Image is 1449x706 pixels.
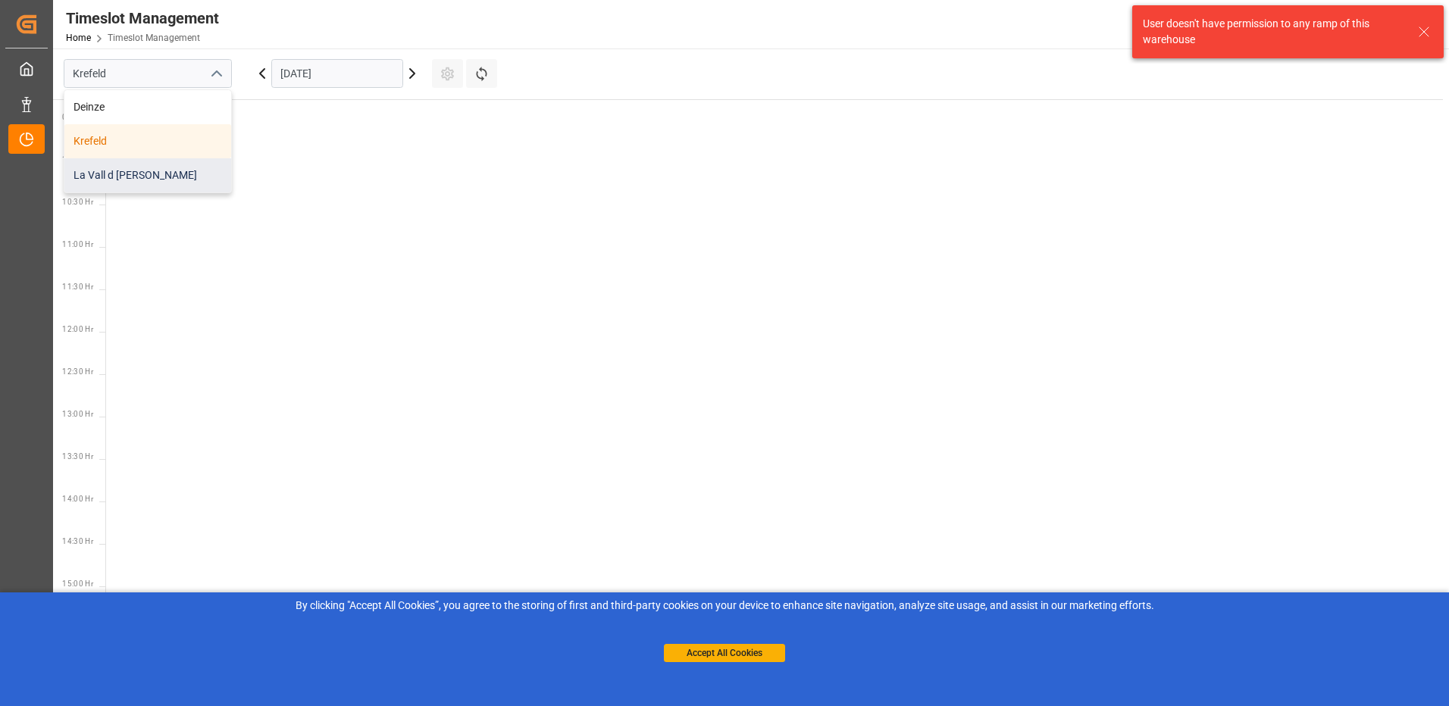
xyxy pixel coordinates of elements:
[62,410,93,418] span: 13:00 Hr
[62,198,93,206] span: 10:30 Hr
[11,598,1438,614] div: By clicking "Accept All Cookies”, you agree to the storing of first and third-party cookies on yo...
[62,537,93,545] span: 14:30 Hr
[62,452,93,461] span: 13:30 Hr
[62,155,93,164] span: 10:00 Hr
[66,33,91,43] a: Home
[62,367,93,376] span: 12:30 Hr
[64,124,231,158] div: Krefeld
[66,7,219,30] div: Timeslot Management
[62,283,93,291] span: 11:30 Hr
[62,325,93,333] span: 12:00 Hr
[62,240,93,248] span: 11:00 Hr
[204,62,227,86] button: close menu
[62,113,93,121] span: 09:30 Hr
[664,644,785,662] button: Accept All Cookies
[62,495,93,503] span: 14:00 Hr
[64,90,231,124] div: Deinze
[64,158,231,192] div: La Vall d [PERSON_NAME]
[1143,16,1404,48] div: User doesn't have permission to any ramp of this warehouse
[62,579,93,588] span: 15:00 Hr
[64,59,232,88] input: Type to search/select
[271,59,403,88] input: DD.MM.YYYY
